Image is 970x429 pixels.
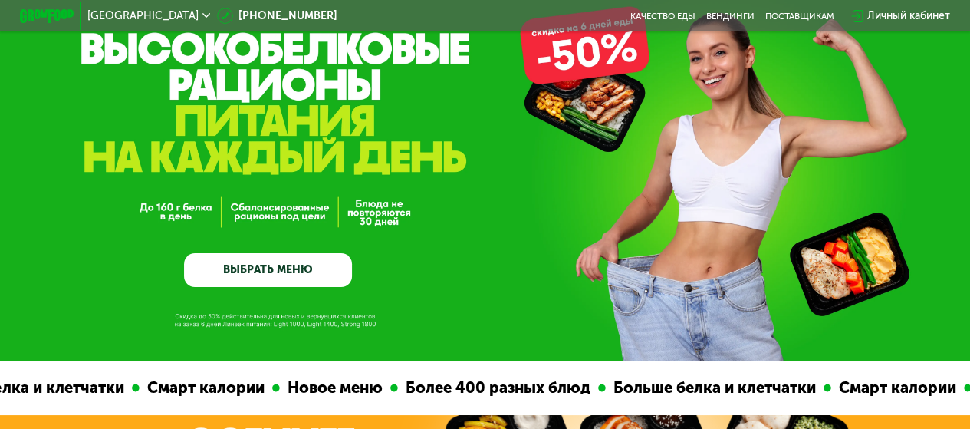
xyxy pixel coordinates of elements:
[630,11,695,21] a: Качество еды
[824,376,957,400] div: Смарт калории
[133,376,265,400] div: Смарт калории
[273,376,383,400] div: Новое меню
[217,8,337,24] a: [PHONE_NUMBER]
[87,11,199,21] span: [GEOGRAPHIC_DATA]
[765,11,834,21] div: поставщикам
[391,376,591,400] div: Более 400 разных блюд
[706,11,755,21] a: Вендинги
[867,8,950,24] div: Личный кабинет
[599,376,817,400] div: Больше белка и клетчатки
[184,253,352,287] a: ВЫБРАТЬ МЕНЮ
